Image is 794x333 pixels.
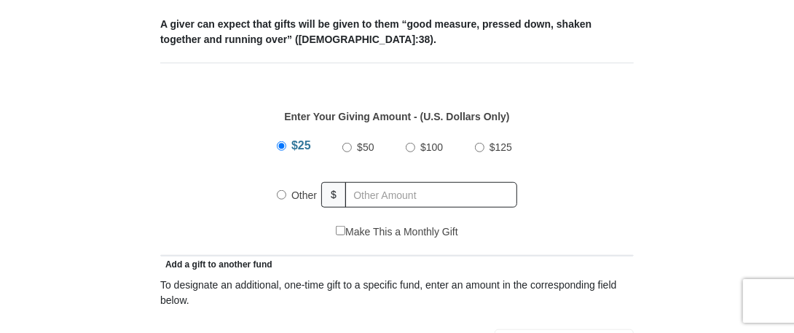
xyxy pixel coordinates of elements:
span: $25 [291,139,311,152]
div: To designate an additional, one-time gift to a specific fund, enter an amount in the correspondin... [160,278,634,308]
span: Other [291,189,317,201]
label: Make This a Monthly Gift [336,224,458,240]
span: $50 [357,141,374,153]
span: $125 [490,141,512,153]
span: $ [321,182,346,208]
span: $100 [420,141,443,153]
span: Add a gift to another fund [160,259,272,270]
b: A giver can expect that gifts will be given to them “good measure, pressed down, shaken together ... [160,18,591,45]
strong: Enter Your Giving Amount - (U.S. Dollars Only) [284,111,509,122]
input: Make This a Monthly Gift [336,226,345,235]
input: Other Amount [345,182,517,208]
